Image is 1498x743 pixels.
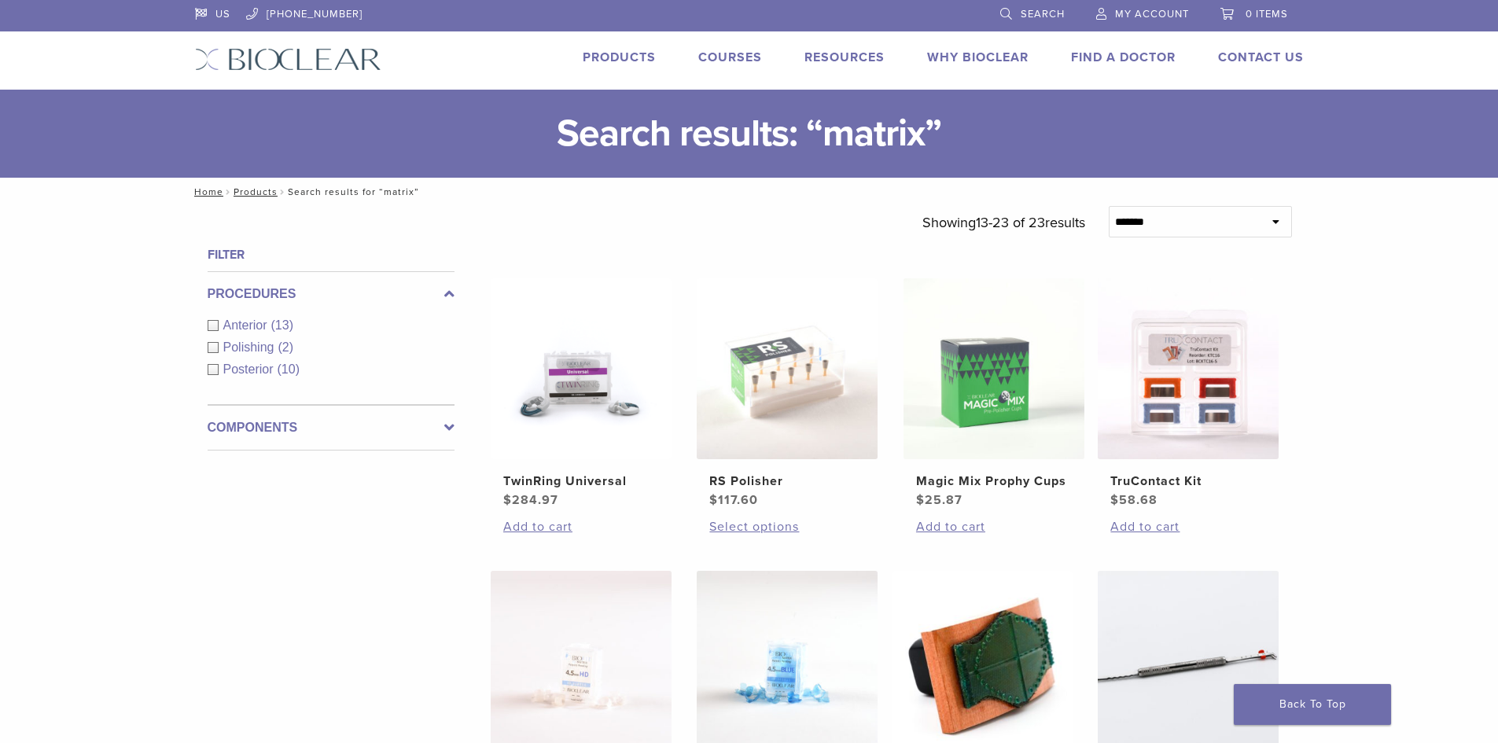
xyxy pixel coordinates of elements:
span: 13-23 of 23 [976,214,1045,231]
a: TwinRing UniversalTwinRing Universal $284.97 [490,278,673,509]
a: TruContact KitTruContact Kit $58.68 [1097,278,1280,509]
span: Search [1021,8,1065,20]
a: Add to cart: “TwinRing Universal” [503,517,659,536]
span: 0 items [1246,8,1288,20]
p: Showing results [922,206,1085,239]
span: (13) [271,318,293,332]
span: $ [709,492,718,508]
a: Add to cart: “Magic Mix Prophy Cups” [916,517,1072,536]
h2: RS Polisher [709,472,865,491]
a: Courses [698,50,762,65]
bdi: 117.60 [709,492,758,508]
bdi: 284.97 [503,492,558,508]
a: Products [583,50,656,65]
label: Procedures [208,285,455,303]
a: Find A Doctor [1071,50,1176,65]
bdi: 25.87 [916,492,962,508]
span: Anterior [223,318,271,332]
label: Components [208,418,455,437]
span: Posterior [223,362,278,376]
h4: Filter [208,245,455,264]
nav: Search results for “matrix” [183,178,1316,206]
img: RS Polisher [697,278,878,459]
a: Resources [804,50,885,65]
img: TruContact Kit [1098,278,1279,459]
h2: Magic Mix Prophy Cups [916,472,1072,491]
span: Polishing [223,340,278,354]
a: Products [234,186,278,197]
span: $ [503,492,512,508]
h2: TruContact Kit [1110,472,1266,491]
a: Magic Mix Prophy CupsMagic Mix Prophy Cups $25.87 [903,278,1086,509]
a: Add to cart: “TruContact Kit” [1110,517,1266,536]
a: Select options for “RS Polisher” [709,517,865,536]
span: $ [916,492,925,508]
a: RS PolisherRS Polisher $117.60 [696,278,879,509]
span: $ [1110,492,1119,508]
a: Why Bioclear [927,50,1029,65]
a: Back To Top [1234,684,1391,725]
span: / [278,188,288,196]
bdi: 58.68 [1110,492,1158,508]
a: Home [190,186,223,197]
a: Contact Us [1218,50,1304,65]
img: Bioclear [195,48,381,71]
img: Magic Mix Prophy Cups [904,278,1084,459]
span: (2) [278,340,293,354]
span: (10) [278,362,300,376]
img: TwinRing Universal [491,278,672,459]
h2: TwinRing Universal [503,472,659,491]
span: / [223,188,234,196]
span: My Account [1115,8,1189,20]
